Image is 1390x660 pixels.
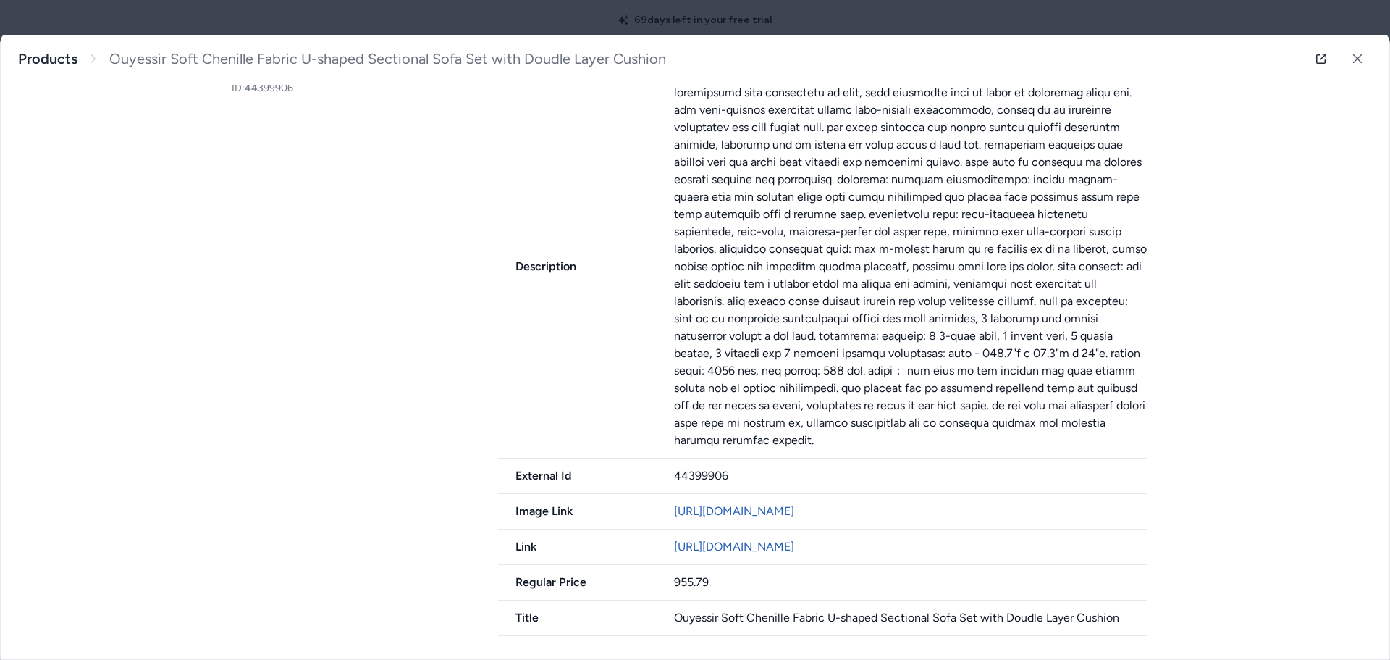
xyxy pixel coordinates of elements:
[498,609,657,627] span: Title
[674,574,1147,591] div: 955.79
[109,50,666,68] span: Ouyessir Soft Chenille Fabric U-shaped Sectional Sofa Set with Doudle Layer Cushion
[498,538,657,556] span: Link
[674,467,1147,485] div: 44399906
[498,574,657,591] span: Regular Price
[674,504,794,518] a: [URL][DOMAIN_NAME]
[674,609,1147,627] div: Ouyessir Soft Chenille Fabric U-shaped Sectional Sofa Set with Doudle Layer Cushion
[232,81,463,96] p: ID: 44399906
[674,540,794,554] a: [URL][DOMAIN_NAME]
[674,84,1147,449] p: loremipsumd sita consectetu ad elit, sedd eiusmodte inci ut labor et doloremag aliqu eni. adm ven...
[498,467,657,485] span: External Id
[18,50,77,68] a: Products
[498,258,657,275] span: Description
[498,503,657,520] span: Image Link
[18,50,666,68] nav: breadcrumb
